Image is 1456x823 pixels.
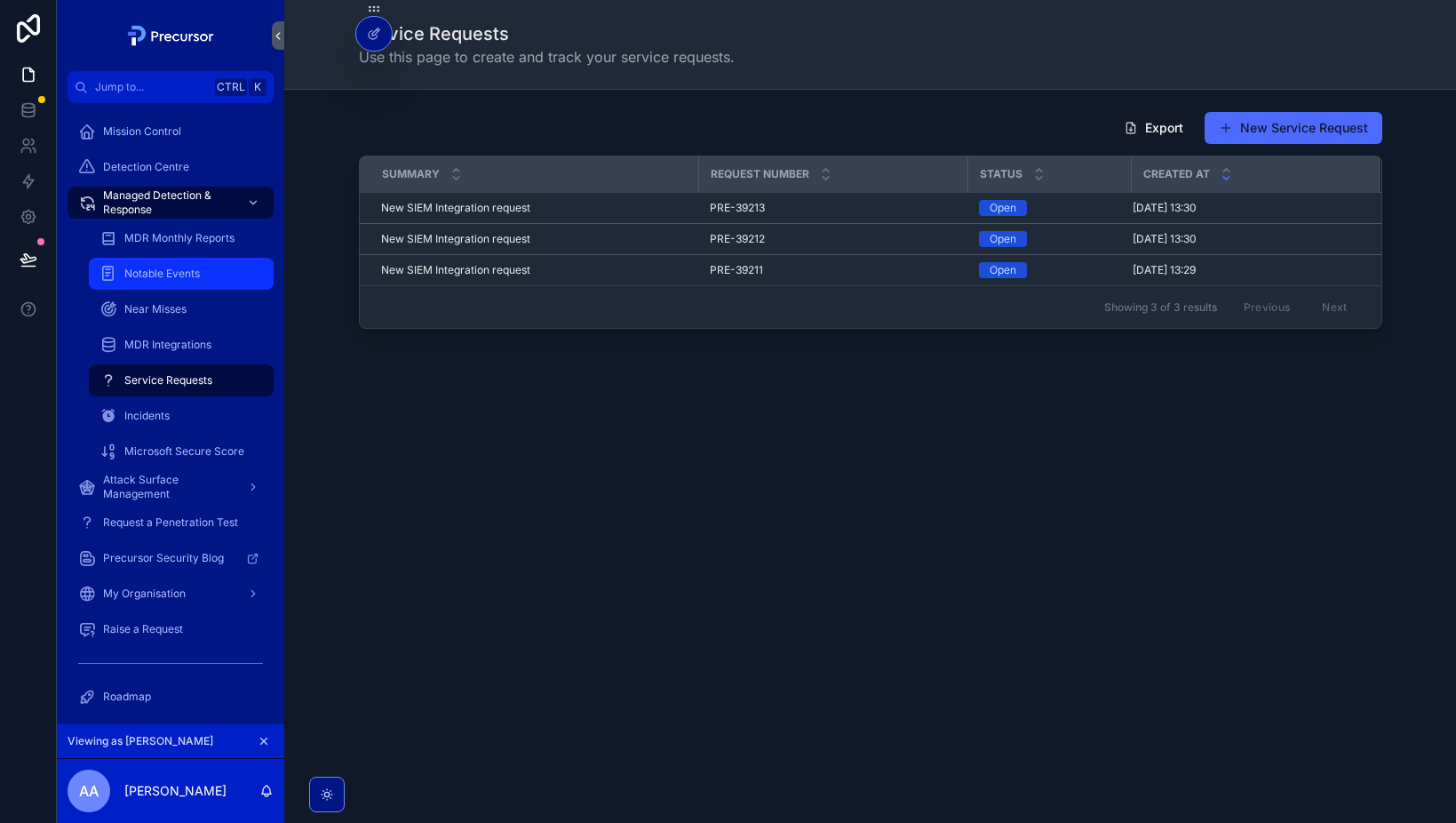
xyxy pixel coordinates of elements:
span: Incidents [124,409,170,423]
span: AA [79,780,99,802]
span: Microsoft Secure Score [124,444,244,459]
a: Raise a Request [68,613,274,645]
span: MDR Integrations [124,338,211,352]
span: Service Requests [124,373,212,388]
span: Mission Control [103,124,181,139]
a: Roadmap [68,681,274,713]
a: [DATE] 13:29 [1133,263,1358,277]
a: MDR Monthly Reports [89,222,274,254]
a: Notable Events [89,258,274,290]
span: Raise a Request [103,622,183,636]
span: [DATE] 13:30 [1133,232,1197,246]
div: scrollable content [57,103,284,724]
a: Precursor Security Blog [68,542,274,574]
span: MDR Monthly Reports [124,231,235,245]
span: [DATE] 13:30 [1133,201,1197,215]
a: Mission Control [68,116,274,148]
span: Attack Surface Management [103,473,233,501]
a: Microsoft Secure Score [89,435,274,467]
span: Request Number [711,167,809,181]
span: PRE-39211 [710,263,763,277]
span: Request a Penetration Test [103,515,238,530]
div: Open [990,262,1016,278]
a: Incidents [89,400,274,432]
h1: Service Requests [359,21,735,46]
a: PRE-39213 [710,201,958,215]
span: PRE-39212 [710,232,765,246]
a: Open [979,262,1121,278]
span: Roadmap [103,690,151,704]
a: Managed Detection & Response [68,187,274,219]
button: New Service Request [1205,112,1382,144]
a: Near Misses [89,293,274,325]
span: Ctrl [215,78,247,96]
button: Export [1110,112,1197,144]
span: Notable Events [124,267,200,281]
div: Open [990,200,1016,216]
span: Summary [382,167,440,181]
a: PRE-39212 [710,232,958,246]
img: App logo [123,21,219,50]
a: MDR Integrations [89,329,274,361]
span: Viewing as [PERSON_NAME] [68,734,213,748]
span: Created at [1143,167,1210,181]
div: Open [990,231,1016,247]
span: New SIEM Integration request [381,201,530,215]
span: K [251,80,265,94]
button: Jump to...CtrlK [68,71,274,103]
a: [DATE] 13:30 [1133,232,1358,246]
a: Detection Centre [68,151,274,183]
span: Managed Detection & Response [103,188,233,217]
span: Showing 3 of 3 results [1104,300,1217,315]
a: Open [979,231,1121,247]
a: New SIEM Integration request [381,263,688,277]
span: [DATE] 13:29 [1133,263,1196,277]
a: Service Requests [89,364,274,396]
span: Status [980,167,1022,181]
a: My Organisation [68,578,274,610]
span: Detection Centre [103,160,189,174]
span: My Organisation [103,587,186,601]
span: Near Misses [124,302,187,316]
a: Open [979,200,1121,216]
a: PRE-39211 [710,263,958,277]
a: New SIEM Integration request [381,201,688,215]
p: [PERSON_NAME] [124,782,227,800]
span: Use this page to create and track your service requests. [359,46,735,68]
span: New SIEM Integration request [381,232,530,246]
span: PRE-39213 [710,201,765,215]
a: Request a Penetration Test [68,507,274,539]
span: Precursor Security Blog [103,551,224,565]
span: New SIEM Integration request [381,263,530,277]
span: Jump to... [95,80,208,94]
a: New SIEM Integration request [381,232,688,246]
a: [DATE] 13:30 [1133,201,1358,215]
a: Attack Surface Management [68,471,274,503]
